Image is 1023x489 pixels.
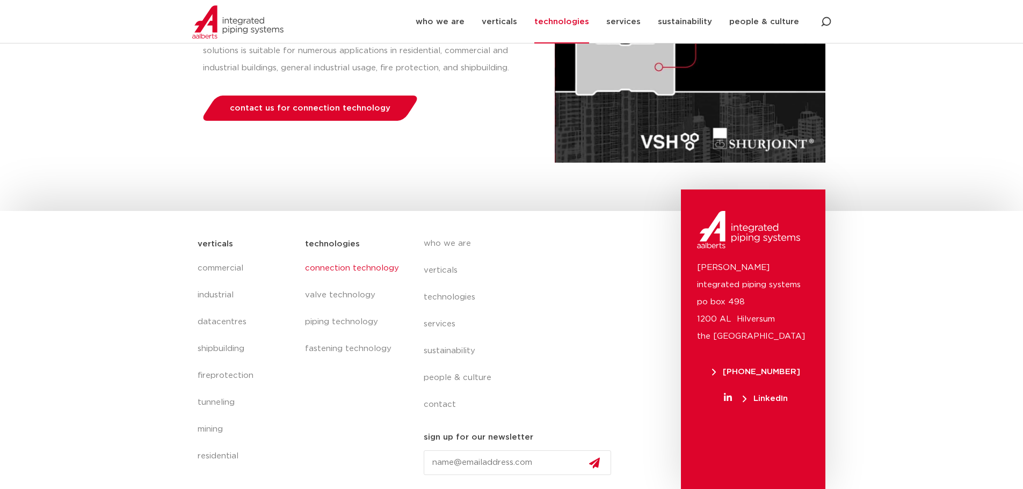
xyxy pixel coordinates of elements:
a: verticals [424,257,620,284]
img: send.svg [589,457,600,469]
a: connection technology [305,255,402,282]
span: [PHONE_NUMBER] [712,368,800,376]
a: valve technology [305,282,402,309]
a: LinkedIn [697,395,815,403]
a: shipbuilding [198,335,295,362]
a: contact us for connection technology [200,96,420,121]
nav: Menu [424,230,620,418]
a: fireprotection [198,362,295,389]
h5: technologies [305,236,360,253]
h5: verticals [198,236,233,253]
a: residential [198,443,295,470]
a: tunneling [198,389,295,416]
a: industrial [198,282,295,309]
p: [PERSON_NAME] integrated piping systems po box 498 1200 AL Hilversum the [GEOGRAPHIC_DATA] [697,259,809,345]
a: mining [198,416,295,443]
a: datacentres [198,309,295,335]
a: services [424,311,620,338]
a: [PHONE_NUMBER] [697,368,815,376]
a: sustainability [424,338,620,364]
nav: Menu [305,255,402,362]
a: fastening technology [305,335,402,362]
a: technologies [424,284,620,311]
a: piping technology [305,309,402,335]
input: name@emailaddress.com [424,450,612,475]
nav: Menu [198,255,295,470]
a: people & culture [424,364,620,391]
a: contact [424,391,620,418]
span: LinkedIn [743,395,788,403]
span: contact us for connection technology [230,104,390,112]
h5: sign up for our newsletter [424,429,533,446]
a: commercial [198,255,295,282]
a: who we are [424,230,620,257]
